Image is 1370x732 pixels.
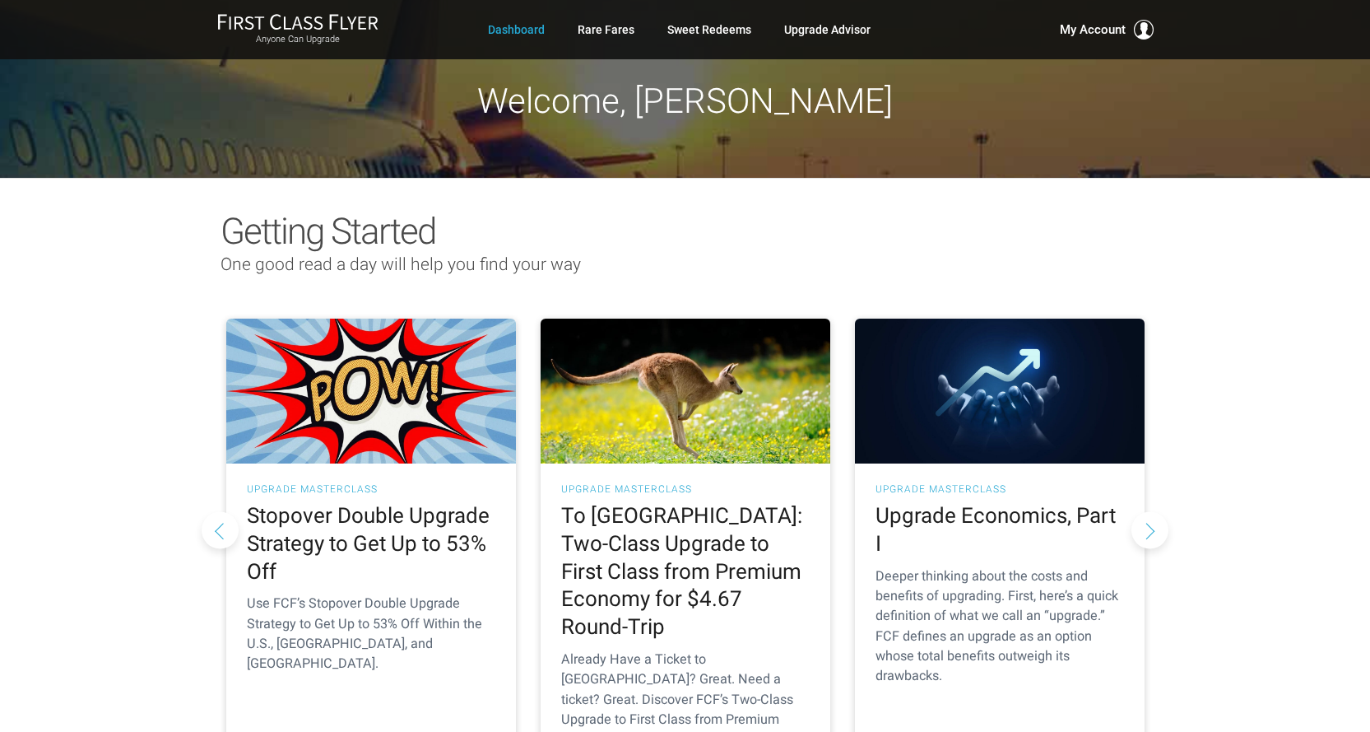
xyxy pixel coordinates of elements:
h2: Upgrade Economics, Part I [875,502,1124,558]
a: Dashboard [488,15,545,44]
h2: Stopover Double Upgrade Strategy to Get Up to 53% Off [247,502,495,585]
button: Previous slide [202,511,239,548]
button: My Account [1060,20,1154,40]
a: Upgrade Advisor [784,15,871,44]
img: First Class Flyer [217,13,378,30]
p: Use FCF’s Stopover Double Upgrade Strategy to Get Up to 53% Off Within the U.S., [GEOGRAPHIC_DATA... [247,594,495,674]
h2: To [GEOGRAPHIC_DATA]: Two-Class Upgrade to First Class from Premium Economy for $4.67 Round-Trip [561,502,810,641]
h3: UPGRADE MASTERCLASS [561,484,810,494]
p: Deeper thinking about the costs and benefits of upgrading. First, here’s a quick definition of wh... [875,566,1124,687]
span: One good read a day will help you find your way [221,254,581,274]
small: Anyone Can Upgrade [217,34,378,45]
h3: UPGRADE MASTERCLASS [875,484,1124,494]
a: Rare Fares [578,15,634,44]
span: My Account [1060,20,1126,40]
span: Welcome, [PERSON_NAME] [477,81,893,121]
a: First Class FlyerAnyone Can Upgrade [217,13,378,46]
button: Next slide [1131,511,1168,548]
h3: UPGRADE MASTERCLASS [247,484,495,494]
span: Getting Started [221,210,435,253]
a: Sweet Redeems [667,15,751,44]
